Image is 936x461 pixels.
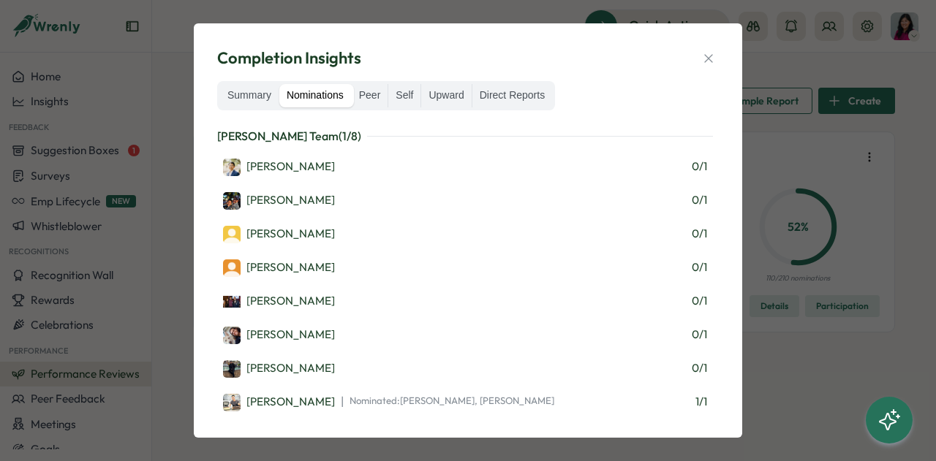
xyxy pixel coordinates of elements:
span: 0 / 1 [692,327,707,343]
span: 0 / 1 [692,192,707,208]
a: Leonardo Mendez[PERSON_NAME] [223,359,335,378]
img: Isaac Garcia [223,293,241,310]
img: Frank Nguyen [223,394,241,411]
span: 0 / 1 [692,293,707,309]
a: Nathaniel Chaffin-Reed[PERSON_NAME] [223,258,335,277]
div: [PERSON_NAME] [223,259,335,277]
div: [PERSON_NAME] [223,226,335,243]
span: Nominated: [PERSON_NAME], [PERSON_NAME] [350,395,554,408]
label: Self [388,84,420,107]
a: Isaac Garcia[PERSON_NAME] [223,292,335,310]
img: Jose Padilla [223,327,241,344]
div: [PERSON_NAME] [223,192,335,210]
span: 0 / 1 [692,259,707,275]
span: 0 / 1 [692,360,707,376]
span: | [341,392,344,411]
label: Summary [220,84,279,107]
span: Completion Insights [217,47,361,69]
img: Leonardo Mendez [223,360,241,378]
label: Peer [352,84,388,107]
div: [PERSON_NAME] [223,394,335,411]
span: 0 / 1 [692,226,707,242]
img: Charles Su [223,159,241,176]
img: Nathaniel Chaffin-Reed [223,259,241,277]
label: Upward [421,84,471,107]
img: Jorge Meyer [223,192,241,210]
a: Jorge Meyer[PERSON_NAME] [223,191,335,210]
a: Jose Padilla[PERSON_NAME] [223,325,335,344]
a: Joe Riggins[PERSON_NAME] [223,224,335,243]
span: 1 / 1 [695,394,707,410]
label: Nominations [279,84,351,107]
div: [PERSON_NAME] [223,293,335,310]
img: Joe Riggins [223,226,241,243]
div: [PERSON_NAME] [223,159,335,176]
div: [PERSON_NAME] [223,360,335,378]
label: Direct Reports [472,84,552,107]
div: [PERSON_NAME] [223,327,335,344]
p: [PERSON_NAME] Team ( 1 / 8 ) [217,127,361,145]
a: Charles Su[PERSON_NAME] [223,157,335,176]
span: 0 / 1 [692,159,707,175]
a: Frank Nguyen[PERSON_NAME] [223,392,335,411]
